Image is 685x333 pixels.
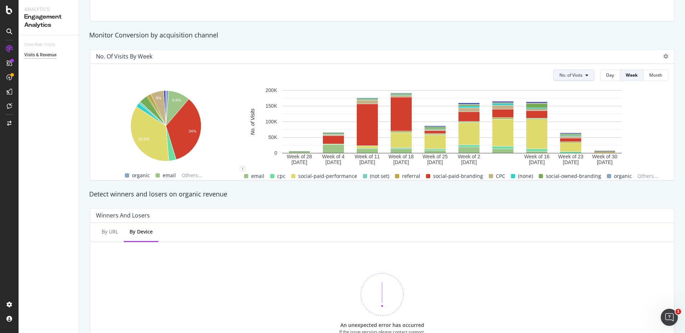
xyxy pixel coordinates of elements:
[546,172,601,180] span: social-owned-branding
[291,159,307,165] text: [DATE]
[529,159,545,165] text: [DATE]
[393,159,409,165] text: [DATE]
[361,273,404,316] img: 370bne1z.png
[614,172,632,180] span: organic
[24,6,73,13] div: Analytics
[661,309,678,326] iframe: Intercom live chat
[265,119,277,124] text: 100K
[359,159,375,165] text: [DATE]
[389,154,414,159] text: Week of 18
[340,322,424,329] div: An unexpected error has occurred
[287,154,312,159] text: Week of 28
[250,108,255,135] text: No. of Visits
[240,87,664,165] svg: A chart.
[675,309,681,314] span: 1
[558,154,584,159] text: Week of 23
[496,172,505,180] span: CPC
[188,129,196,133] text: 34%
[600,70,620,81] button: Day
[274,150,277,156] text: 0
[458,154,480,159] text: Week of 2
[24,41,62,48] a: Core Web Vitals
[524,154,549,159] text: Week of 16
[355,154,380,159] text: Week of 11
[325,159,341,165] text: [DATE]
[644,70,668,81] button: Month
[86,31,679,40] div: Monitor Conversion by acquisition channel
[179,171,205,180] span: Others...
[461,159,477,165] text: [DATE]
[553,70,594,81] button: No. of Visits
[298,172,357,180] span: social-paid-performance
[265,103,277,109] text: 150K
[265,87,277,93] text: 200K
[626,72,638,78] div: Week
[96,87,235,165] svg: A chart.
[24,51,56,59] div: Visits & Revenue
[277,172,285,180] span: cpc
[370,172,389,180] span: (not set)
[433,172,483,180] span: social-paid-branding
[132,171,150,180] span: organic
[649,72,662,78] div: Month
[606,72,614,78] div: Day
[427,159,443,165] text: [DATE]
[156,96,162,100] text: 6%
[96,212,150,219] div: Winners And Losers
[86,190,679,199] div: Detect winners and losers on organic revenue
[102,228,118,235] div: By URL
[24,51,74,59] a: Visits & Revenue
[322,154,345,159] text: Week of 4
[24,41,55,48] div: Core Web Vitals
[422,154,448,159] text: Week of 25
[402,172,420,180] span: referral
[620,70,644,81] button: Week
[592,154,618,159] text: Week of 30
[163,171,176,180] span: email
[138,137,149,141] text: 35.5%
[268,134,278,140] text: 50K
[172,98,181,102] text: 9.9%
[635,172,661,180] span: Others...
[24,13,73,29] div: Engagement Analytics
[559,72,583,78] span: No. of Visits
[563,159,579,165] text: [DATE]
[96,53,152,60] div: No. of Visits by Week
[240,166,245,171] div: 1
[518,172,533,180] span: (none)
[130,228,153,235] div: By Device
[597,159,613,165] text: [DATE]
[251,172,264,180] span: email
